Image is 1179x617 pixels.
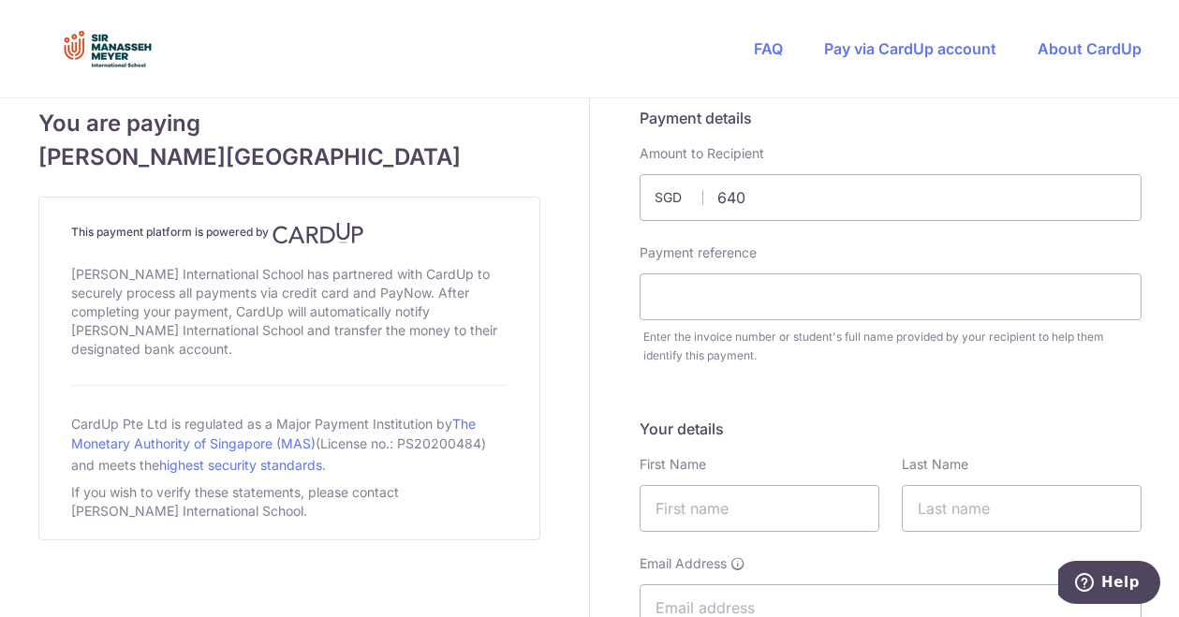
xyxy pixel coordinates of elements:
h4: This payment platform is powered by [71,222,508,244]
a: About CardUp [1038,39,1142,58]
span: Email Address [640,554,727,573]
div: [PERSON_NAME] International School has partnered with CardUp to securely process all payments via... [71,261,508,362]
img: CardUp [273,222,364,244]
a: FAQ [754,39,783,58]
span: SGD [655,188,703,207]
a: Pay via CardUp account [824,39,996,58]
div: Enter the invoice number or student's full name provided by your recipient to help them identify ... [643,328,1142,365]
label: Last Name [902,455,968,474]
span: [PERSON_NAME][GEOGRAPHIC_DATA] [38,140,540,174]
div: If you wish to verify these statements, please contact [PERSON_NAME] International School. [71,479,508,524]
h5: Payment details [640,107,1142,129]
a: highest security standards [159,457,322,473]
label: First Name [640,455,706,474]
span: You are paying [38,107,540,140]
label: Payment reference [640,243,757,262]
h5: Your details [640,418,1142,440]
input: First name [640,485,879,532]
label: Amount to Recipient [640,144,764,163]
iframe: Opens a widget where you can find more information [1058,561,1160,608]
div: CardUp Pte Ltd is regulated as a Major Payment Institution by (License no.: PS20200484) and meets... [71,408,508,479]
input: Last name [902,485,1142,532]
input: Payment amount [640,174,1142,221]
